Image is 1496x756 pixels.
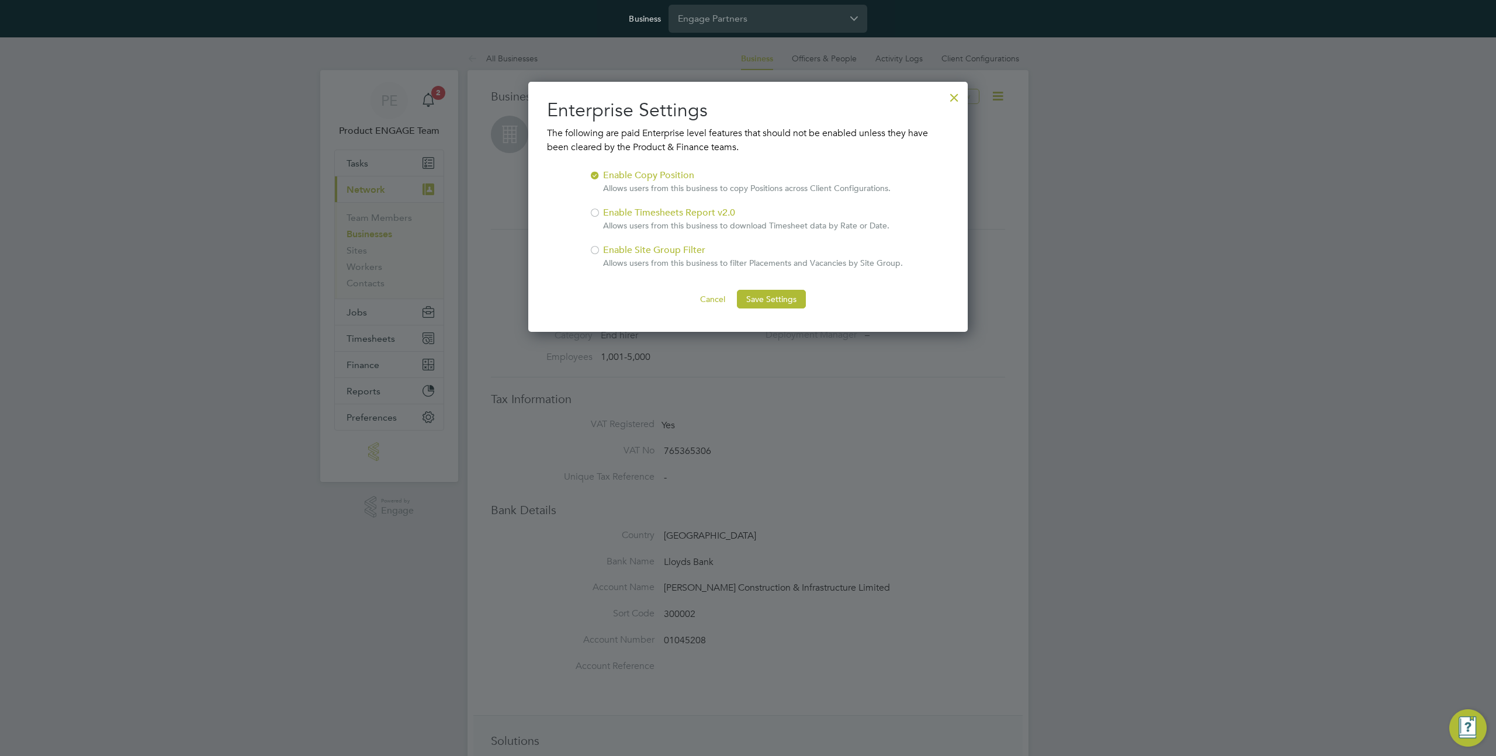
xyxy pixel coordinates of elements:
[547,126,949,154] p: The following are paid Enterprise level features that should not be enabled unless they have been...
[547,98,949,123] h2: Enterprise Settings
[603,206,889,231] div: Enable Timesheets Report v2.0
[603,182,891,194] p: Allows users from this business to copy Positions across Client Configurations.
[603,257,903,269] p: Allows users from this business to filter Placements and Vacancies by Site Group.
[1449,709,1487,747] button: Engage Resource Center
[629,13,661,24] label: Business
[603,220,889,231] p: Allows users from this business to download Timesheet data by Rate or Date.
[603,168,891,194] div: Enable Copy Position
[691,290,735,308] button: Cancel
[603,243,903,269] div: Enable Site Group Filter
[737,290,806,308] button: Save Settings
